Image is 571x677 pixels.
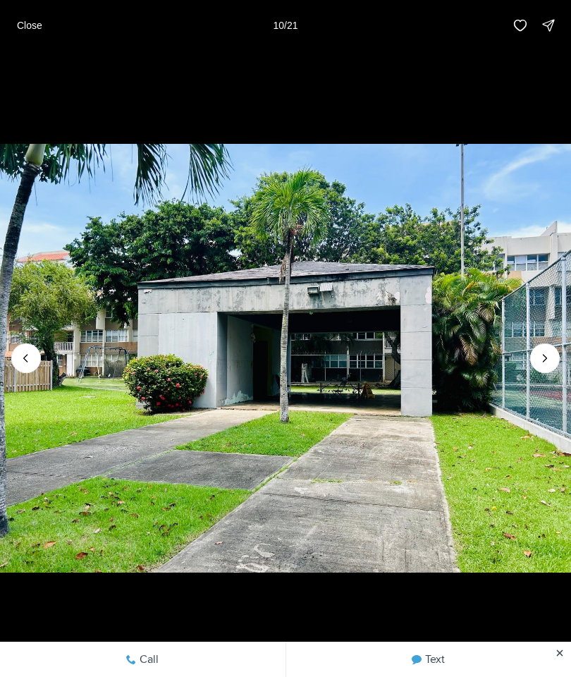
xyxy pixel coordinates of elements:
p: Close [17,20,42,31]
button: Previous slide [11,343,41,373]
button: Next slide [530,343,560,373]
button: Close [8,11,51,39]
p: 10 / 21 [273,20,297,31]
